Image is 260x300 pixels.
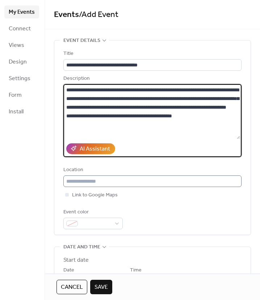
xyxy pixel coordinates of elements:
a: Settings [4,72,39,85]
a: Connect [4,22,39,35]
span: Views [9,41,24,50]
div: Start date [63,256,89,265]
span: My Events [9,8,35,17]
span: Cancel [61,283,83,292]
div: AI Assistant [80,145,110,153]
span: Time [130,266,142,275]
span: Event details [63,36,100,45]
button: Save [90,280,112,294]
a: Design [4,55,39,68]
span: Design [9,58,27,66]
span: Link to Google Maps [72,191,118,200]
a: Events [54,7,79,23]
span: Save [95,283,108,292]
a: Form [4,88,39,101]
span: Form [9,91,22,100]
span: Settings [9,74,30,83]
span: Date [63,266,74,275]
span: Install [9,108,24,116]
div: Description [63,74,240,83]
span: / Add Event [79,7,118,23]
button: Cancel [56,280,87,294]
div: Location [63,166,240,174]
a: Install [4,105,39,118]
div: Title [63,49,240,58]
span: Connect [9,25,31,33]
a: My Events [4,5,39,18]
a: Views [4,39,39,52]
button: AI Assistant [66,143,115,154]
span: Date and time [63,243,100,252]
div: Event color [63,208,121,217]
